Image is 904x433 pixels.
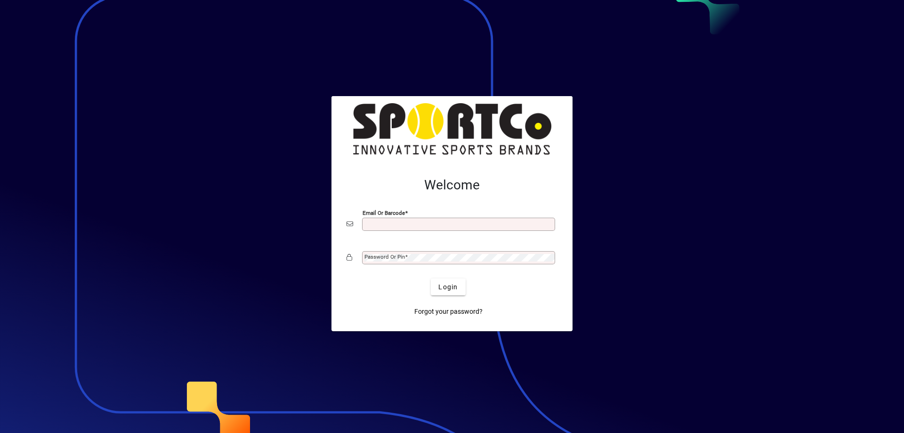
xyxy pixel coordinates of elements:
[364,253,405,260] mat-label: Password or Pin
[431,278,465,295] button: Login
[363,210,405,216] mat-label: Email or Barcode
[414,307,483,317] span: Forgot your password?
[411,303,486,320] a: Forgot your password?
[347,177,557,193] h2: Welcome
[438,282,458,292] span: Login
